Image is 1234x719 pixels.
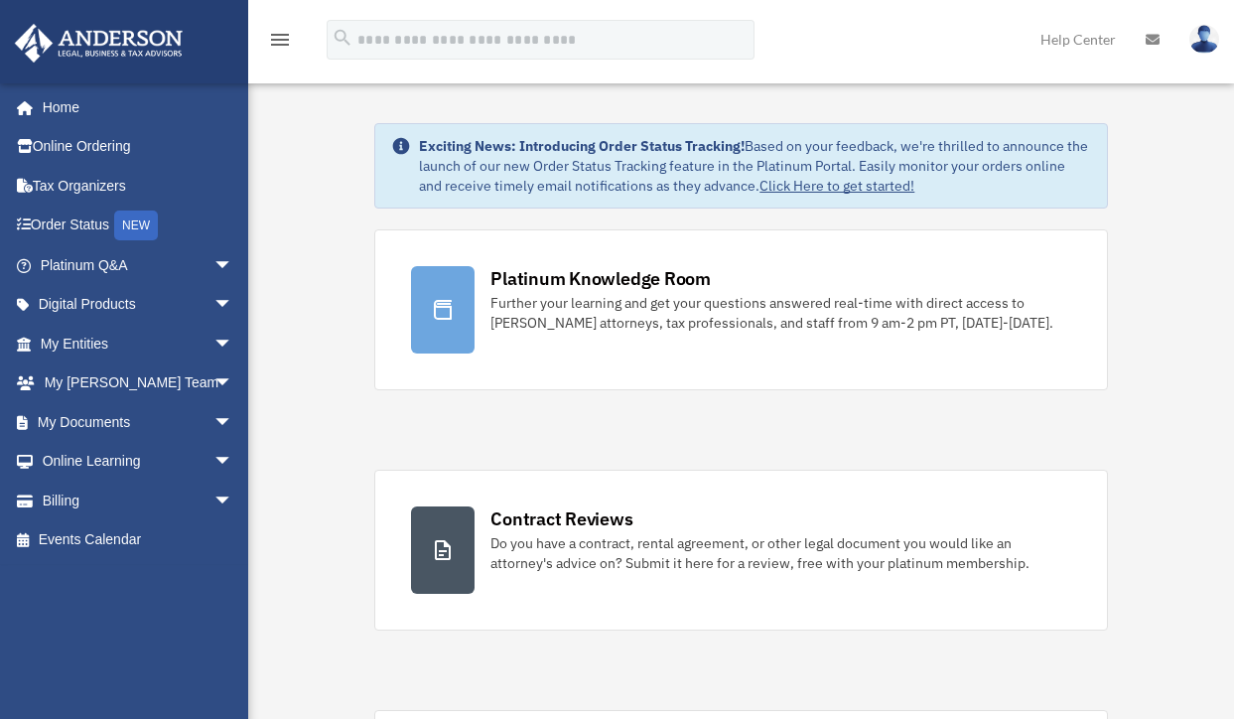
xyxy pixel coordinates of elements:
[374,229,1107,390] a: Platinum Knowledge Room Further your learning and get your questions answered real-time with dire...
[9,24,189,63] img: Anderson Advisors Platinum Portal
[1189,25,1219,54] img: User Pic
[268,28,292,52] i: menu
[213,442,253,483] span: arrow_drop_down
[759,177,914,195] a: Click Here to get started!
[213,481,253,521] span: arrow_drop_down
[14,363,263,403] a: My [PERSON_NAME] Teamarrow_drop_down
[374,470,1107,631] a: Contract Reviews Do you have a contract, rental agreement, or other legal document you would like...
[14,87,253,127] a: Home
[14,481,263,520] a: Billingarrow_drop_down
[14,127,263,167] a: Online Ordering
[14,206,263,246] a: Order StatusNEW
[268,35,292,52] a: menu
[213,363,253,404] span: arrow_drop_down
[14,285,263,325] a: Digital Productsarrow_drop_down
[14,245,263,285] a: Platinum Q&Aarrow_drop_down
[14,324,263,363] a: My Entitiesarrow_drop_down
[332,27,353,49] i: search
[490,506,632,531] div: Contract Reviews
[419,136,1090,196] div: Based on your feedback, we're thrilled to announce the launch of our new Order Status Tracking fe...
[213,324,253,364] span: arrow_drop_down
[14,442,263,482] a: Online Learningarrow_drop_down
[490,293,1070,333] div: Further your learning and get your questions answered real-time with direct access to [PERSON_NAM...
[114,211,158,240] div: NEW
[14,402,263,442] a: My Documentsarrow_drop_down
[490,266,711,291] div: Platinum Knowledge Room
[490,533,1070,573] div: Do you have a contract, rental agreement, or other legal document you would like an attorney's ad...
[419,137,745,155] strong: Exciting News: Introducing Order Status Tracking!
[14,166,263,206] a: Tax Organizers
[14,520,263,560] a: Events Calendar
[213,402,253,443] span: arrow_drop_down
[213,285,253,326] span: arrow_drop_down
[213,245,253,286] span: arrow_drop_down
